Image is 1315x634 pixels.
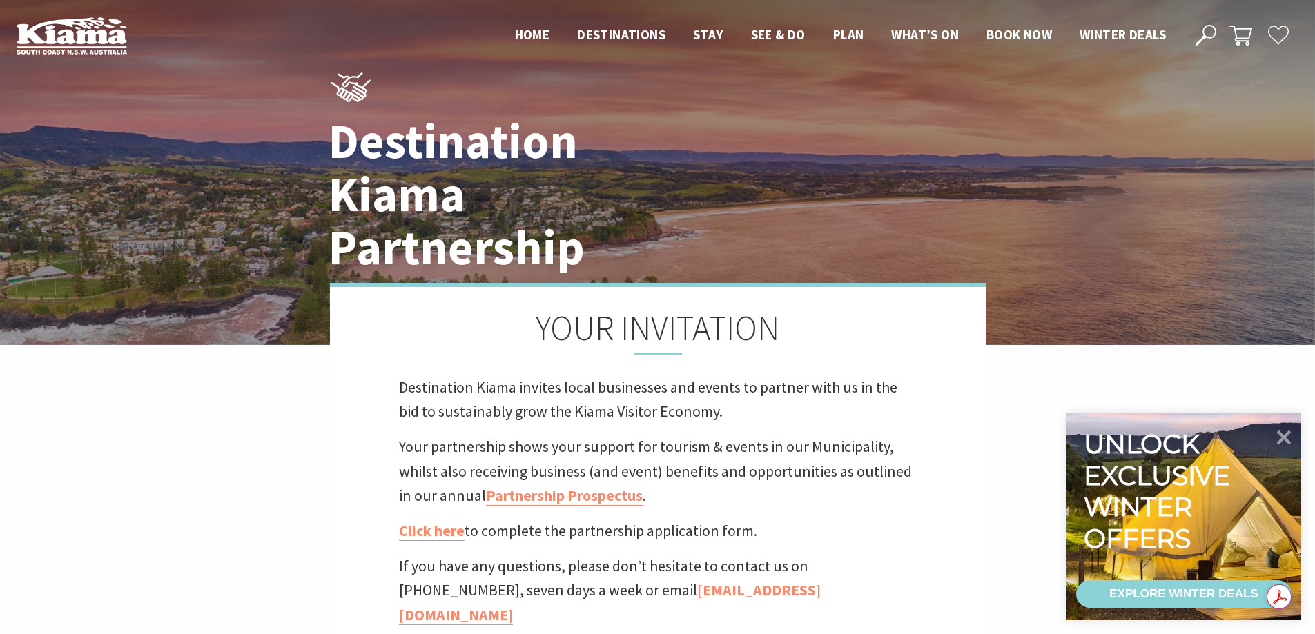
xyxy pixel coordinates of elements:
[399,375,917,424] p: Destination Kiama invites local businesses and events to partner with us in the bid to sustainabl...
[833,26,864,43] span: Plan
[1080,26,1166,43] span: Winter Deals
[1084,428,1236,554] div: Unlock exclusive winter offers
[693,26,723,43] span: Stay
[399,580,821,624] a: [EMAIL_ADDRESS][DOMAIN_NAME]
[1109,580,1258,608] div: EXPLORE WINTER DEALS
[399,308,917,355] h2: YOUR INVITATION
[329,115,719,275] h1: Destination Kiama Partnership
[986,26,1052,43] span: Book now
[891,26,959,43] span: What’s On
[577,26,665,43] span: Destinations
[17,17,127,55] img: Kiama Logo
[399,521,465,541] a: Click here
[501,24,1180,47] nav: Main Menu
[399,519,917,543] p: to complete the partnership application form.
[515,26,550,43] span: Home
[751,26,806,43] span: See & Do
[399,554,917,627] p: If you have any questions, please don’t hesitate to contact us on [PHONE_NUMBER], seven days a we...
[399,435,917,508] p: Your partnership shows your support for tourism & events in our Municipality, whilst also receivi...
[1076,580,1292,608] a: EXPLORE WINTER DEALS
[486,486,643,506] a: Partnership Prospectus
